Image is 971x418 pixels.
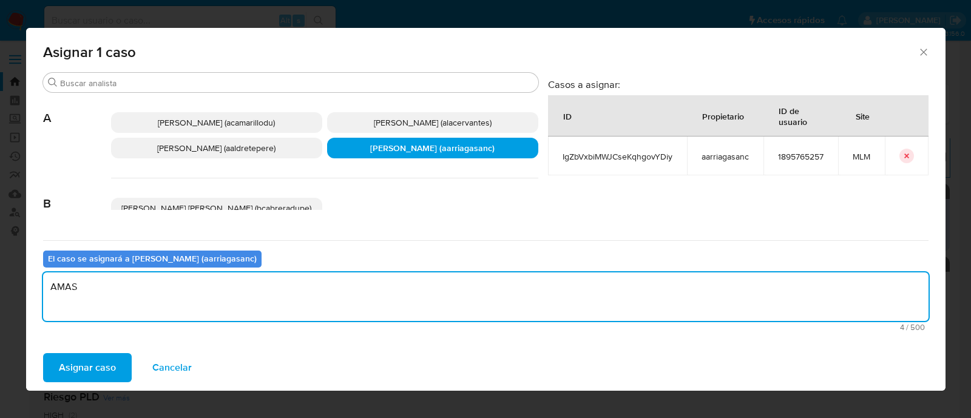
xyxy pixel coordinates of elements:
button: icon-button [899,149,914,163]
span: A [43,93,111,126]
div: ID de usuario [764,96,837,136]
span: MLM [853,151,870,162]
div: [PERSON_NAME] (alacervantes) [327,112,538,133]
span: Máximo 500 caracteres [47,323,925,331]
span: Asignar caso [59,354,116,381]
span: Cancelar [152,354,192,381]
h3: Casos a asignar: [548,78,929,90]
span: [PERSON_NAME] (alacervantes) [374,116,492,129]
button: Cerrar ventana [918,46,929,57]
span: aarriagasanc [702,151,749,162]
span: [PERSON_NAME] (acamarillodu) [158,116,275,129]
div: [PERSON_NAME] (acamarillodu) [111,112,322,133]
button: Buscar [48,78,58,87]
div: ID [549,101,586,130]
div: [PERSON_NAME] (aaldretepere) [111,138,322,158]
div: Propietario [688,101,759,130]
span: [PERSON_NAME] [PERSON_NAME] (bcabreradupe) [121,202,311,214]
div: Site [841,101,884,130]
div: [PERSON_NAME] [PERSON_NAME] (bcabreradupe) [111,198,322,218]
button: Cancelar [137,353,208,382]
span: Asignar 1 caso [43,45,918,59]
button: Asignar caso [43,353,132,382]
span: B [43,178,111,211]
div: [PERSON_NAME] (aarriagasanc) [327,138,538,158]
div: assign-modal [26,28,946,391]
textarea: AMAS [43,272,929,321]
span: IgZbVxbiMWJCseKqhgovYDiy [563,151,672,162]
b: El caso se asignará a [PERSON_NAME] (aarriagasanc) [48,252,257,265]
span: [PERSON_NAME] (aaldretepere) [157,142,276,154]
input: Buscar analista [60,78,533,89]
span: [PERSON_NAME] (aarriagasanc) [370,142,495,154]
span: 1895765257 [778,151,824,162]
